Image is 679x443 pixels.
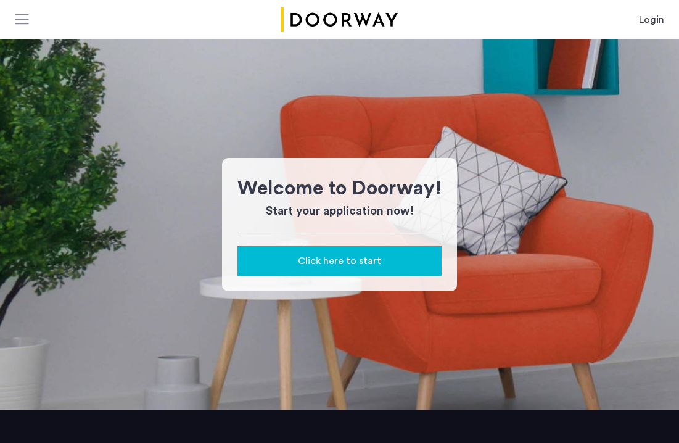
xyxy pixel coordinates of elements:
[237,173,442,203] h1: Welcome to Doorway!
[298,254,381,268] span: Click here to start
[279,7,400,32] img: logo
[279,7,400,32] a: Cazamio Logo
[237,203,442,220] h3: Start your application now!
[639,12,664,27] a: Login
[237,246,442,276] button: button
